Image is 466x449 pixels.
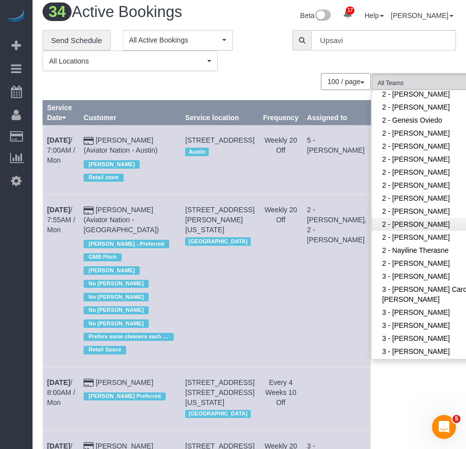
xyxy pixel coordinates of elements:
[47,378,70,386] b: [DATE]
[84,392,166,400] span: [PERSON_NAME] Preferred
[84,319,149,327] span: No [PERSON_NAME]
[84,280,149,288] span: No [PERSON_NAME]
[314,10,331,23] img: New interface
[181,195,259,367] td: Service location
[80,125,181,195] td: Customer
[49,56,205,66] span: All Locations
[185,145,254,158] div: Location
[303,101,371,125] th: Assigned to
[6,10,26,24] img: Automaid Logo
[259,101,303,125] th: Frequency
[300,12,331,20] a: Beta
[84,306,149,314] span: No [PERSON_NAME]
[47,378,75,406] a: [DATE]/ 8:00AM / Mon
[259,195,303,367] td: Frequency
[346,7,354,15] span: 17
[181,101,259,125] th: Service location
[391,12,453,20] a: [PERSON_NAME]
[259,367,303,430] td: Frequency
[84,333,174,341] span: Prefers same cleaners each time
[303,125,371,195] td: Assigned to
[84,346,126,354] span: Retail Space
[185,407,254,420] div: Location
[96,378,153,386] a: [PERSON_NAME]
[84,266,140,274] span: [PERSON_NAME]
[84,160,140,168] span: [PERSON_NAME]
[129,35,220,45] span: All Active Bookings
[47,136,70,144] b: [DATE]
[181,125,259,195] td: Service location
[47,206,70,214] b: [DATE]
[185,206,254,234] span: [STREET_ADDRESS][PERSON_NAME][US_STATE]
[311,30,456,51] input: Enter the first 3 letters of the name to search
[84,379,94,386] i: Credit Card Payment
[185,410,251,418] span: [GEOGRAPHIC_DATA]
[80,367,181,430] td: Customer
[43,125,80,195] td: Schedule date
[84,138,94,145] i: Credit Card Payment
[43,4,206,21] h1: Active Bookings
[259,125,303,195] td: Frequency
[185,148,209,156] span: Austin
[185,136,254,144] span: [STREET_ADDRESS]
[43,101,80,125] th: Service Date
[185,235,254,248] div: Location
[43,367,80,430] td: Schedule date
[185,237,251,245] span: [GEOGRAPHIC_DATA]
[181,367,259,430] td: Service location
[84,206,159,234] a: [PERSON_NAME] (Aviator Nation - [GEOGRAPHIC_DATA])
[84,136,158,154] a: [PERSON_NAME] (Aviator Nation - Austin)
[84,253,122,261] span: GMB Pitch
[185,378,254,406] span: [STREET_ADDRESS] [STREET_ADDRESS][US_STATE]
[43,195,80,367] td: Schedule date
[43,3,72,21] span: 34
[303,195,371,367] td: Assigned to
[80,101,181,125] th: Customer
[452,415,460,423] span: 5
[43,51,218,71] button: All Locations
[84,240,169,248] span: [PERSON_NAME] - Preferred
[364,12,384,20] a: Help
[123,30,233,51] button: All Active Bookings
[303,367,371,430] td: Assigned to
[84,174,124,182] span: Retail store
[321,73,371,90] button: 100 / page
[321,73,371,90] nav: Pagination navigation
[338,4,357,26] a: 17
[80,195,181,367] td: Customer
[43,30,111,51] a: Send Schedule
[84,207,94,214] i: Credit Card Payment
[432,415,456,439] iframe: Intercom live chat
[47,206,75,234] a: [DATE]/ 7:55AM / Mon
[84,293,149,301] span: No [PERSON_NAME]
[47,136,75,164] a: [DATE]/ 7:00AM / Mon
